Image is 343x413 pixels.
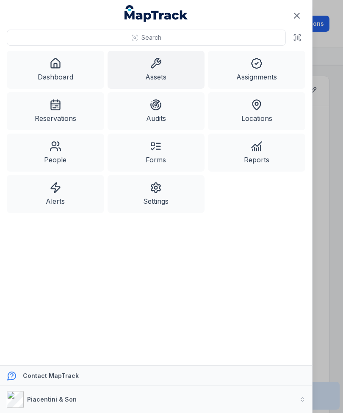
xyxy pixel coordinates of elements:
[108,51,205,89] a: Assets
[7,30,286,46] button: Search
[108,134,205,172] a: Forms
[108,92,205,130] a: Audits
[141,33,161,42] span: Search
[208,134,305,172] a: Reports
[108,175,205,213] a: Settings
[7,92,104,130] a: Reservations
[288,7,306,25] button: Close navigation
[27,396,77,403] strong: Piacentini & Son
[23,372,79,379] strong: Contact MapTrack
[7,51,104,89] a: Dashboard
[208,51,305,89] a: Assignments
[124,5,188,22] a: MapTrack
[208,92,305,130] a: Locations
[7,175,104,213] a: Alerts
[7,134,104,172] a: People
